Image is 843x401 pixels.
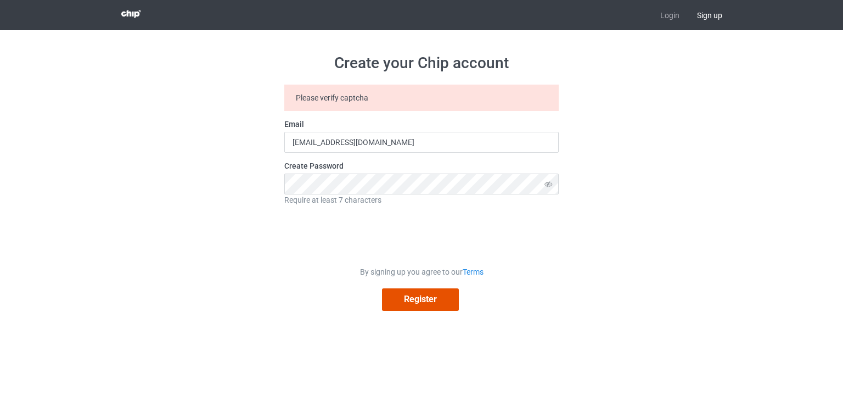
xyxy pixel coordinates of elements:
a: Terms [463,268,484,276]
iframe: reCAPTCHA [338,213,505,256]
img: 3d383065fc803cdd16c62507c020ddf8.png [121,10,140,18]
div: Please verify captcha [284,85,559,111]
label: Email [284,119,559,130]
div: By signing up you agree to our [284,266,559,277]
div: Require at least 7 characters [284,194,559,205]
button: Register [382,288,459,311]
h1: Create your Chip account [284,53,559,73]
label: Create Password [284,160,559,171]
